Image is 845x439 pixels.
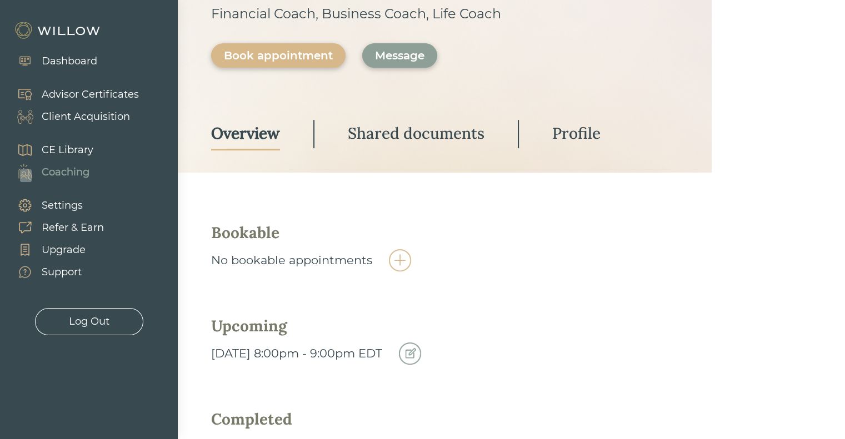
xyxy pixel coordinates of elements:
div: Message [375,49,424,62]
div: Settings [42,198,83,213]
div: Completed [211,409,292,429]
a: Settings [6,194,104,216]
div: No bookable appointments [211,249,372,271]
div: Dashboard [42,54,97,69]
img: FirmNewEmployeeIconOutline.png [389,249,411,271]
div: Book appointment [224,49,333,62]
a: Refer & Earn [6,216,104,239]
a: Dashboard [6,50,97,72]
div: Financial Coach, Business Coach, Life Coach [211,4,678,24]
a: Profile [552,118,601,150]
a: Shared documents [348,118,484,150]
div: Shared documents [348,123,484,143]
a: Overview [211,118,280,150]
div: Overview [211,123,280,143]
div: [DATE] 8:00pm - 9:00pm EDT [211,342,382,365]
div: CE Library [42,143,93,158]
div: Refer & Earn [42,220,104,235]
div: Bookable [211,223,279,243]
div: Profile [552,123,601,143]
div: Support [42,265,82,280]
a: Message [362,43,437,68]
div: Upgrade [42,243,86,258]
a: Upgrade [6,239,104,261]
a: Client Acquisition [6,105,139,128]
div: Upcoming [211,316,287,336]
div: Advisor Certificates [42,87,139,102]
a: Coaching [6,161,93,183]
img: FirmEditIconOutlineGreen.png [399,342,421,365]
a: Advisor Certificates [6,83,139,105]
div: Coaching [42,165,89,180]
img: Willow [14,22,103,39]
div: Log Out [69,314,109,329]
a: CE Library [6,139,93,161]
div: Client Acquisition [42,109,130,124]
